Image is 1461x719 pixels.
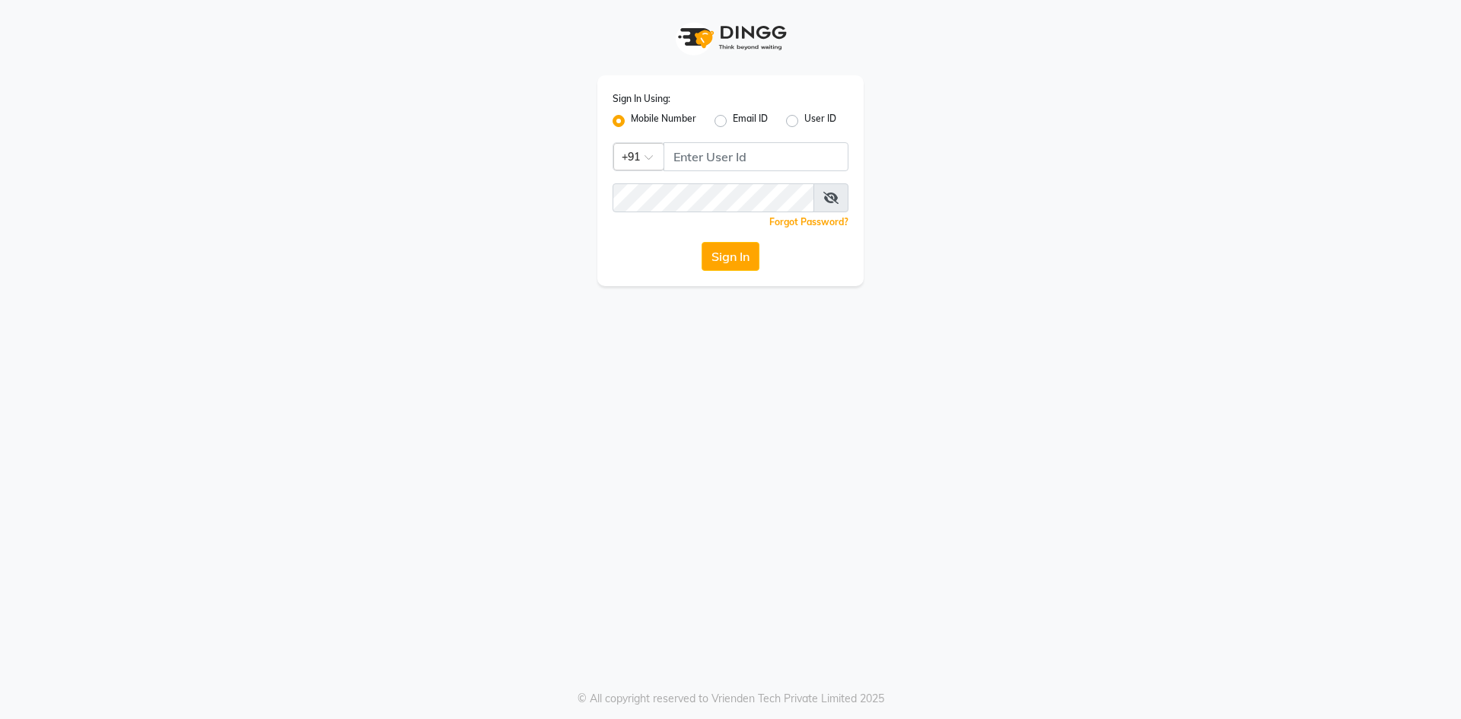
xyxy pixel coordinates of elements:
a: Forgot Password? [769,216,848,227]
label: Sign In Using: [613,92,670,106]
label: User ID [804,112,836,130]
label: Mobile Number [631,112,696,130]
button: Sign In [702,242,759,271]
label: Email ID [733,112,768,130]
input: Username [664,142,848,171]
input: Username [613,183,814,212]
img: logo1.svg [670,15,791,60]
